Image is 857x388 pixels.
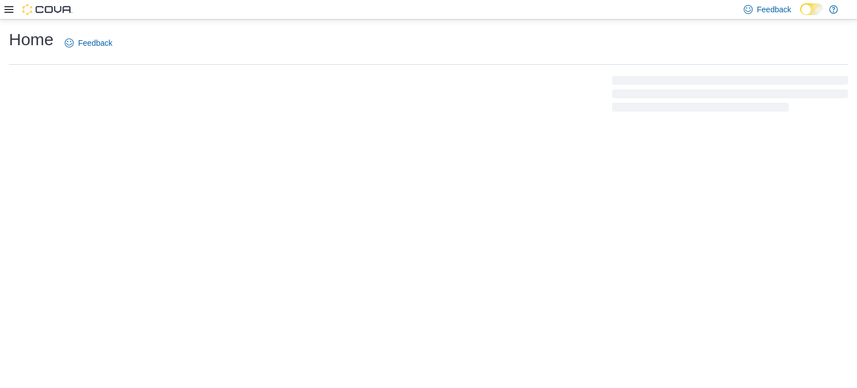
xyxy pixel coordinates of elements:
img: Cova [22,4,73,15]
span: Loading [612,78,848,114]
h1: Home [9,28,54,51]
span: Feedback [757,4,791,15]
span: Feedback [78,37,112,49]
a: Feedback [60,32,117,54]
input: Dark Mode [800,3,824,15]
